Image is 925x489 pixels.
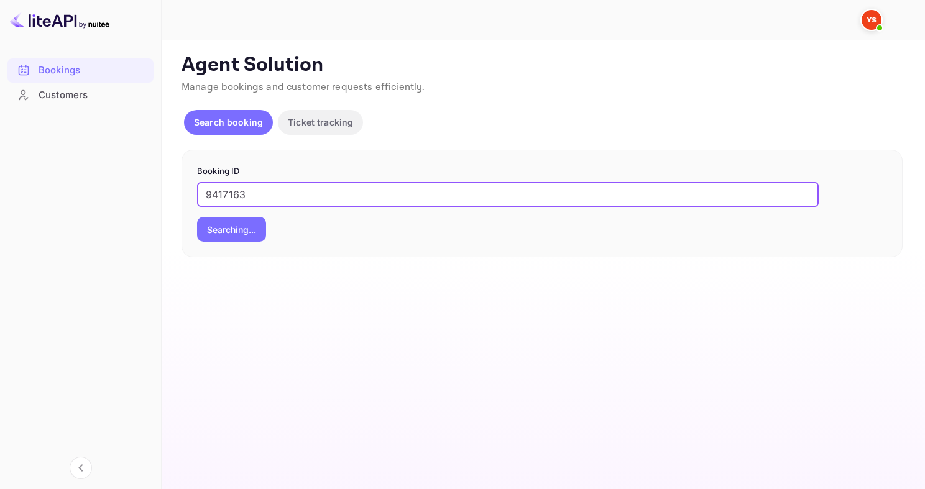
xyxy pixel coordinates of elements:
[39,63,147,78] div: Bookings
[7,58,154,81] a: Bookings
[288,116,353,129] p: Ticket tracking
[182,53,903,78] p: Agent Solution
[197,165,887,178] p: Booking ID
[7,83,154,106] a: Customers
[7,58,154,83] div: Bookings
[197,182,819,207] input: Enter Booking ID (e.g., 63782194)
[70,457,92,479] button: Collapse navigation
[10,10,109,30] img: LiteAPI logo
[862,10,881,30] img: Yandex Support
[39,88,147,103] div: Customers
[7,83,154,107] div: Customers
[194,116,263,129] p: Search booking
[197,217,266,242] button: Searching...
[182,81,425,94] span: Manage bookings and customer requests efficiently.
